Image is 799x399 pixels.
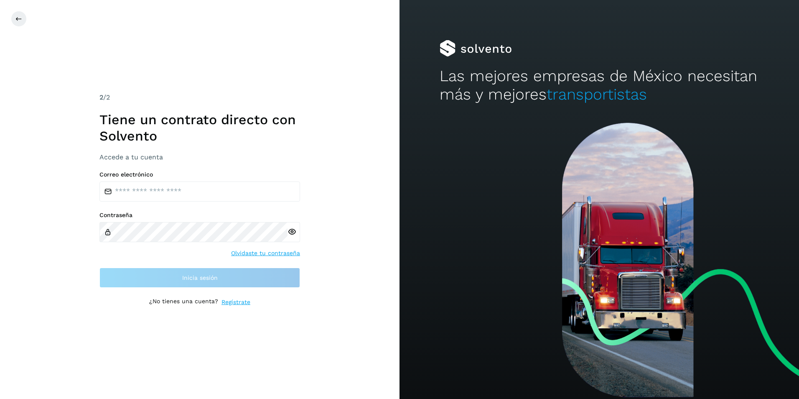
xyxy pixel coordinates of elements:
span: transportistas [547,85,647,103]
div: /2 [99,92,300,102]
span: 2 [99,93,103,101]
h1: Tiene un contrato directo con Solvento [99,112,300,144]
h3: Accede a tu cuenta [99,153,300,161]
button: Inicia sesión [99,268,300,288]
h2: Las mejores empresas de México necesitan más y mejores [440,67,759,104]
label: Correo electrónico [99,171,300,178]
a: Regístrate [221,298,250,307]
span: Inicia sesión [182,275,218,281]
a: Olvidaste tu contraseña [231,249,300,258]
label: Contraseña [99,212,300,219]
p: ¿No tienes una cuenta? [149,298,218,307]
